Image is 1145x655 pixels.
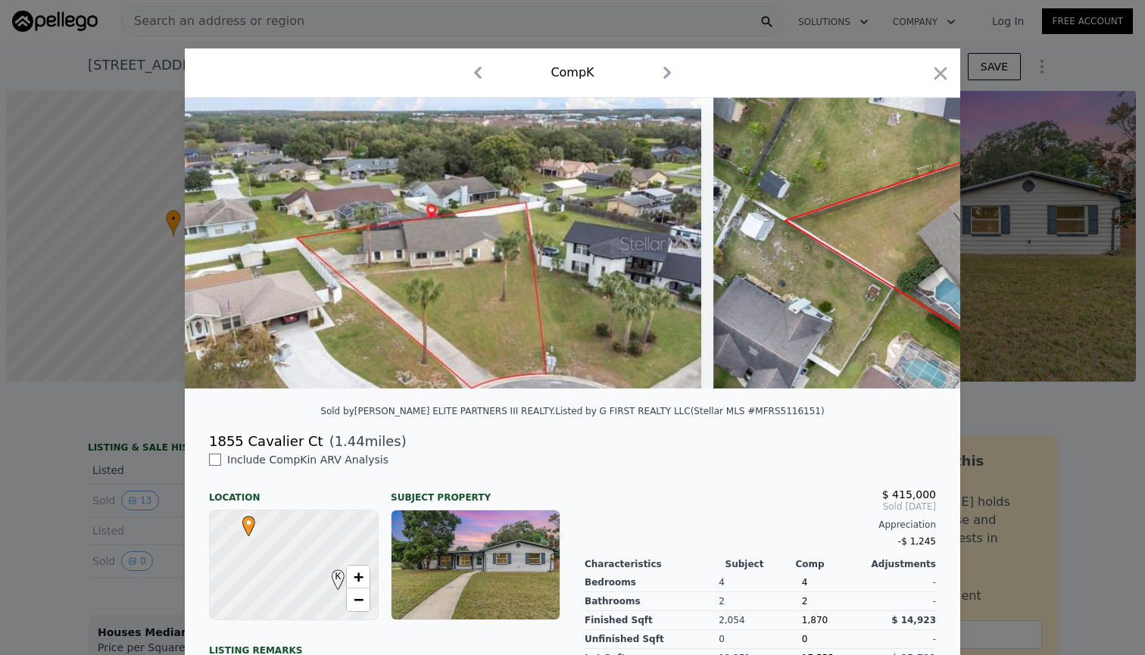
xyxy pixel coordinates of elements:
[882,488,936,501] span: $ 415,000
[585,501,936,513] span: Sold [DATE]
[866,558,936,570] div: Adjustments
[869,573,936,592] div: -
[221,454,395,466] span: Include Comp K in ARV Analysis
[719,611,802,630] div: 2,054
[354,567,363,586] span: +
[185,98,701,388] img: Property Img
[585,558,725,570] div: Characteristics
[891,615,936,625] span: $ 14,923
[347,588,370,611] a: Zoom out
[802,615,828,625] span: 1,870
[719,592,802,611] div: 2
[328,569,348,583] span: K
[209,431,323,452] div: 1855 Cavalier Ct
[323,431,407,452] span: ( miles)
[328,569,337,579] div: K
[719,630,802,649] div: 0
[320,406,555,416] div: Sold by [PERSON_NAME] ELITE PARTNERS III REALTY .
[209,479,379,504] div: Location
[585,611,719,630] div: Finished Sqft
[391,479,560,504] div: Subject Property
[354,590,363,609] span: −
[802,592,869,611] div: 2
[719,573,802,592] div: 4
[335,433,365,449] span: 1.44
[555,406,824,416] div: Listed by G FIRST REALTY LLC (Stellar MLS #MFRS5116151)
[551,64,594,82] div: Comp K
[795,558,866,570] div: Comp
[585,573,719,592] div: Bedrooms
[347,566,370,588] a: Zoom in
[802,577,808,588] span: 4
[585,630,719,649] div: Unfinished Sqft
[802,634,808,644] span: 0
[869,630,936,649] div: -
[898,536,936,547] span: -$ 1,245
[869,592,936,611] div: -
[585,519,936,531] div: Appreciation
[239,511,259,534] span: •
[725,558,796,570] div: Subject
[239,516,248,525] div: •
[585,592,719,611] div: Bathrooms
